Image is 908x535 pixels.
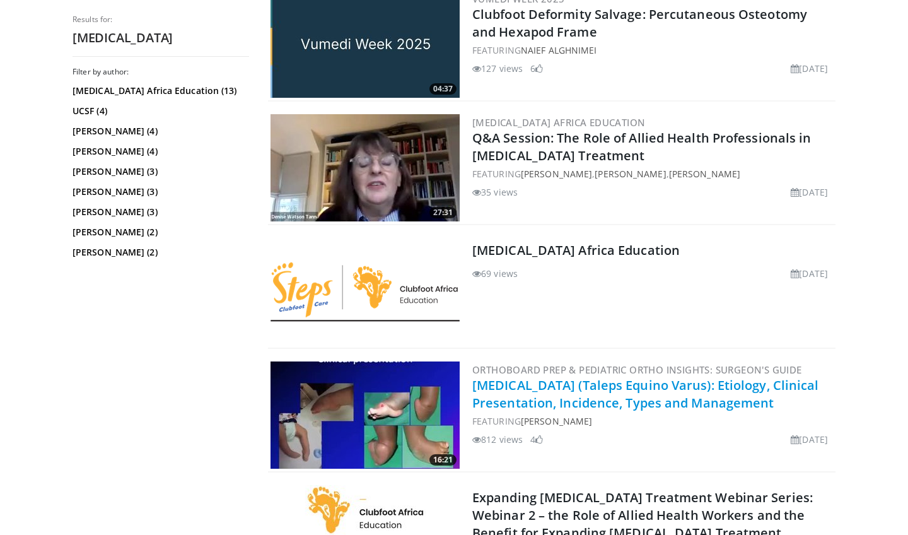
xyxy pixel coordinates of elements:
[521,168,592,180] a: [PERSON_NAME]
[73,125,246,138] a: [PERSON_NAME] (4)
[271,362,460,469] img: 853051a3-2796-480b-831d-2cac523f8052.300x170_q85_crop-smart_upscale.jpg
[73,226,246,238] a: [PERSON_NAME] (2)
[472,185,518,199] li: 35 views
[271,114,460,221] a: 27:31
[472,242,680,259] a: [MEDICAL_DATA] Africa Education
[73,105,246,117] a: UCSF (4)
[521,44,597,56] a: Naief Alghnimei
[429,207,457,218] span: 27:31
[472,433,523,446] li: 812 views
[791,267,828,280] li: [DATE]
[472,167,833,180] div: FEATURING , ,
[73,85,246,97] a: [MEDICAL_DATA] Africa Education (13)
[669,168,740,180] a: [PERSON_NAME]
[271,362,460,469] a: 16:21
[472,267,518,280] li: 69 views
[472,62,523,75] li: 127 views
[73,185,246,198] a: [PERSON_NAME] (3)
[791,62,828,75] li: [DATE]
[472,414,833,428] div: FEATURING
[472,363,802,376] a: OrthoBoard Prep & Pediatric Ortho Insights: Surgeon's Guide
[73,15,249,25] p: Results for:
[791,185,828,199] li: [DATE]
[472,377,819,411] a: [MEDICAL_DATA] (Taleps Equino Varus): Etiology, Clinical Presentation, Incidence, Types and Manag...
[73,145,246,158] a: [PERSON_NAME] (4)
[429,454,457,466] span: 16:21
[73,30,249,46] h2: [MEDICAL_DATA]
[521,415,592,427] a: [PERSON_NAME]
[472,116,645,129] a: [MEDICAL_DATA] Africa Education
[595,168,666,180] a: [PERSON_NAME]
[472,129,812,164] a: Q&A Session: The Role of Allied Health Professionals in [MEDICAL_DATA] Treatment
[791,433,828,446] li: [DATE]
[530,62,543,75] li: 6
[73,206,246,218] a: [PERSON_NAME] (3)
[472,44,833,57] div: FEATURING
[73,67,249,77] h3: Filter by author:
[271,114,460,221] img: 8deb75ec-de6c-4ec7-9bef-6e821e2327d4.300x170_q85_crop-smart_upscale.jpg
[73,165,246,178] a: [PERSON_NAME] (3)
[472,6,807,40] a: Clubfoot Deformity Salvage: Percutaneous Osteotomy and Hexapod Frame
[530,433,543,446] li: 4
[271,262,460,322] img: Clubfoot Africa Education
[73,246,246,259] a: [PERSON_NAME] (2)
[429,83,457,95] span: 04:37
